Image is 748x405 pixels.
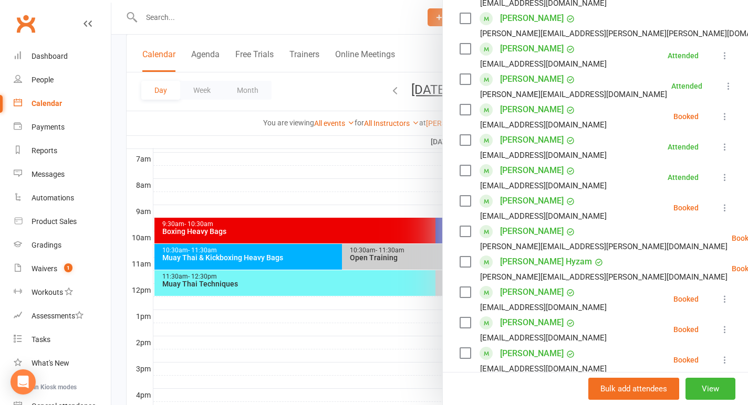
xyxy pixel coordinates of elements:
a: Waivers 1 [14,257,111,281]
div: Assessments [32,312,84,320]
a: [PERSON_NAME] [500,223,564,240]
div: Attended [668,174,699,181]
div: Gradings [32,241,61,249]
div: [PERSON_NAME][EMAIL_ADDRESS][DOMAIN_NAME] [480,88,667,101]
div: Dashboard [32,52,68,60]
span: 1 [64,263,72,272]
div: Payments [32,123,65,131]
a: People [14,68,111,92]
a: [PERSON_NAME] [500,10,564,27]
div: [PERSON_NAME][EMAIL_ADDRESS][PERSON_NAME][DOMAIN_NAME] [480,270,728,284]
a: [PERSON_NAME] [500,345,564,362]
div: Booked [673,295,699,303]
div: Automations [32,194,74,202]
div: [EMAIL_ADDRESS][DOMAIN_NAME] [480,118,607,132]
div: Booked [673,204,699,211]
div: Product Sales [32,217,77,226]
a: Tasks [14,328,111,351]
a: What's New [14,351,111,375]
div: Reports [32,146,57,155]
div: [EMAIL_ADDRESS][DOMAIN_NAME] [480,362,607,376]
div: Attended [671,82,702,90]
div: [EMAIL_ADDRESS][DOMAIN_NAME] [480,57,607,71]
button: View [685,378,735,400]
a: [PERSON_NAME] [500,101,564,118]
div: Workouts [32,288,63,296]
a: [PERSON_NAME] [500,162,564,179]
div: [PERSON_NAME][EMAIL_ADDRESS][PERSON_NAME][DOMAIN_NAME] [480,240,728,253]
div: Waivers [32,264,57,273]
div: [EMAIL_ADDRESS][DOMAIN_NAME] [480,148,607,162]
a: [PERSON_NAME] [500,132,564,148]
div: Calendar [32,99,62,108]
button: Bulk add attendees [588,378,679,400]
a: [PERSON_NAME] [500,40,564,57]
div: Attended [668,52,699,59]
a: Product Sales [14,210,111,233]
a: Clubworx [13,10,39,37]
a: Payments [14,115,111,139]
a: Dashboard [14,45,111,68]
a: Gradings [14,233,111,257]
div: Messages [32,170,65,178]
div: Open Intercom Messenger [11,369,36,395]
div: Booked [673,326,699,333]
div: Booked [673,113,699,120]
a: [PERSON_NAME] [500,284,564,301]
a: Automations [14,186,111,210]
a: [PERSON_NAME] [500,71,564,88]
a: Workouts [14,281,111,304]
div: [EMAIL_ADDRESS][DOMAIN_NAME] [480,209,607,223]
a: Messages [14,163,111,186]
a: [PERSON_NAME] [500,193,564,209]
a: Reports [14,139,111,163]
a: Assessments [14,304,111,328]
div: [EMAIL_ADDRESS][DOMAIN_NAME] [480,301,607,314]
a: [PERSON_NAME] Hyzam [500,253,592,270]
div: [EMAIL_ADDRESS][DOMAIN_NAME] [480,179,607,193]
a: [PERSON_NAME] [500,314,564,331]
div: Booked [673,356,699,364]
div: Attended [668,143,699,151]
a: Calendar [14,92,111,115]
div: People [32,76,54,84]
div: What's New [32,359,69,367]
div: Tasks [32,335,50,344]
div: [EMAIL_ADDRESS][DOMAIN_NAME] [480,331,607,345]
